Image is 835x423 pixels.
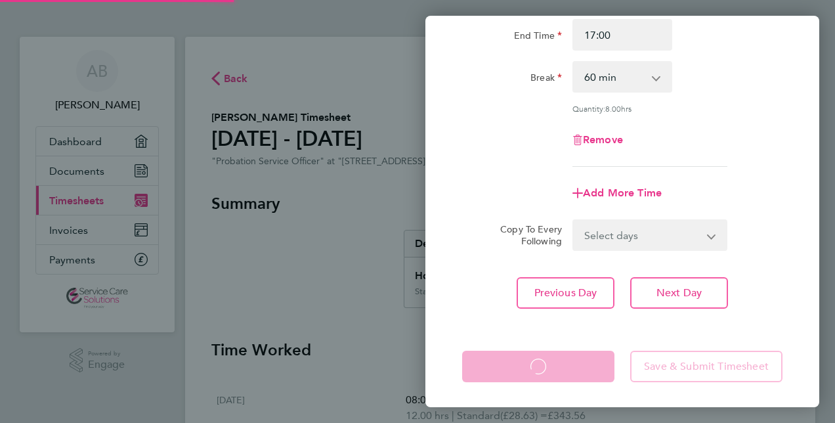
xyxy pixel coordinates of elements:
[514,30,562,45] label: End Time
[534,286,597,300] span: Previous Day
[572,135,623,145] button: Remove
[583,133,623,146] span: Remove
[572,19,672,51] input: E.g. 18:00
[605,103,621,114] span: 8.00
[656,286,702,300] span: Next Day
[630,277,728,309] button: Next Day
[517,277,614,309] button: Previous Day
[583,187,662,199] span: Add More Time
[530,72,562,87] label: Break
[490,223,562,247] label: Copy To Every Following
[572,188,662,198] button: Add More Time
[572,103,727,114] div: Quantity: hrs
